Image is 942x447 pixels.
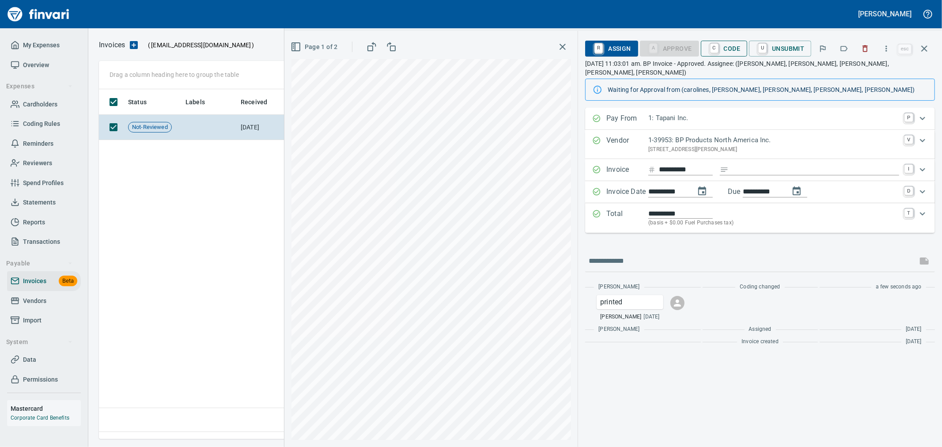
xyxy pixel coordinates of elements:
[23,197,56,208] span: Statements
[7,311,81,330] a: Import
[7,153,81,173] a: Reviewers
[23,118,60,129] span: Coding Rules
[606,135,648,154] p: Vendor
[904,135,913,144] a: V
[99,40,125,50] nav: breadcrumb
[904,113,913,122] a: P
[758,43,767,53] a: U
[7,370,81,390] a: Permissions
[7,95,81,114] a: Cardholders
[6,258,73,269] span: Payable
[11,415,69,421] a: Corporate Card Benefits
[23,276,46,287] span: Invoices
[606,186,648,198] p: Invoice Date
[648,135,899,145] p: 1-39953: BP Products North America Inc.
[597,295,663,309] div: Click for options
[598,325,639,334] span: [PERSON_NAME]
[876,283,922,292] span: a few seconds ago
[692,181,713,202] button: change date
[855,39,875,58] button: Discard
[648,164,655,175] svg: Invoice number
[241,97,267,107] span: Received
[7,173,81,193] a: Spend Profiles
[859,9,912,19] h5: [PERSON_NAME]
[648,219,899,227] p: (basis + $0.00 Fuel Purchases tax)
[185,97,216,107] span: Labels
[606,113,648,125] p: Pay From
[7,271,81,291] a: InvoicesBeta
[708,41,741,56] span: Code
[237,115,286,140] td: [DATE]
[877,39,896,58] button: More
[749,41,811,57] button: UUnsubmit
[600,313,641,322] span: [PERSON_NAME]
[648,145,899,154] p: [STREET_ADDRESS][PERSON_NAME]
[23,178,64,189] span: Spend Profiles
[648,113,899,123] p: 1: Tapani Inc.
[7,114,81,134] a: Coding Rules
[600,297,659,307] p: printed
[143,41,254,49] p: ( )
[904,164,913,173] a: I
[5,4,72,25] img: Finvari
[11,404,81,413] h6: Mastercard
[701,41,748,57] button: CCode
[6,81,73,92] span: Expenses
[608,82,927,98] div: Waiting for Approval from (carolines, [PERSON_NAME], [PERSON_NAME], [PERSON_NAME], [PERSON_NAME])
[813,39,832,58] button: Flag
[896,38,935,59] span: Close invoice
[644,313,660,322] span: [DATE]
[585,108,935,130] div: Expand
[241,97,279,107] span: Received
[23,354,36,365] span: Data
[749,325,772,334] span: Assigned
[592,41,631,56] span: Assign
[728,186,770,197] p: Due
[7,134,81,154] a: Reminders
[292,42,338,53] span: Page 1 of 2
[23,295,46,307] span: Vendors
[125,40,143,50] button: Upload an Invoice
[6,337,73,348] span: System
[585,203,935,233] div: Expand
[23,40,60,51] span: My Expenses
[606,164,648,176] p: Invoice
[289,39,341,55] button: Page 1 of 2
[585,181,935,203] div: Expand
[756,41,804,56] span: Unsubmit
[23,158,52,169] span: Reviewers
[23,374,58,385] span: Permissions
[129,123,171,132] span: Not-Reviewed
[856,7,914,21] button: [PERSON_NAME]
[128,97,147,107] span: Status
[150,41,252,49] span: [EMAIL_ADDRESS][DOMAIN_NAME]
[7,193,81,212] a: Statements
[906,337,922,346] span: [DATE]
[23,60,49,71] span: Overview
[3,334,76,350] button: System
[23,99,57,110] span: Cardholders
[3,255,76,272] button: Payable
[7,232,81,252] a: Transactions
[585,130,935,159] div: Expand
[3,78,76,95] button: Expenses
[914,250,935,272] span: This records your message into the invoice and notifies anyone mentioned
[906,325,922,334] span: [DATE]
[7,291,81,311] a: Vendors
[23,138,53,149] span: Reminders
[740,283,780,292] span: Coding changed
[904,186,913,195] a: D
[23,315,42,326] span: Import
[606,208,648,227] p: Total
[598,283,639,292] span: [PERSON_NAME]
[585,59,935,77] p: [DATE] 11:03:01 am. BP Invoice - Approved. Assignee: ([PERSON_NAME], [PERSON_NAME], [PERSON_NAME]...
[640,44,699,52] div: Coding Required
[7,35,81,55] a: My Expenses
[185,97,205,107] span: Labels
[59,276,77,286] span: Beta
[23,236,60,247] span: Transactions
[710,43,719,53] a: C
[99,40,125,50] p: Invoices
[585,159,935,181] div: Expand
